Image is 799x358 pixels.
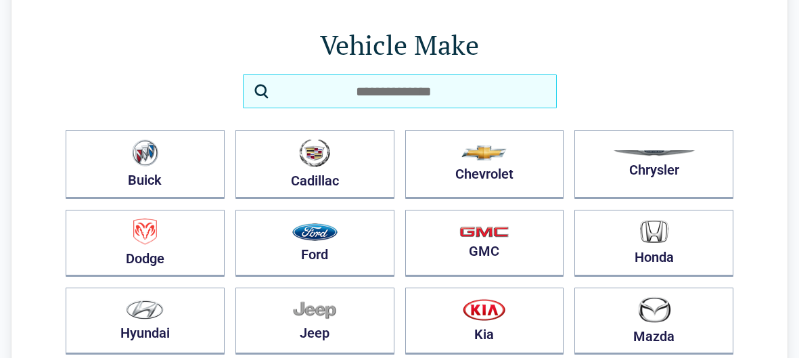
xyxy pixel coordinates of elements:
[66,26,733,64] h1: Vehicle Make
[574,130,733,199] button: Chrysler
[574,288,733,355] button: Mazda
[405,288,564,355] button: Kia
[66,288,225,355] button: Hyundai
[574,210,733,277] button: Honda
[235,288,394,355] button: Jeep
[66,130,225,199] button: Buick
[66,210,225,277] button: Dodge
[235,210,394,277] button: Ford
[405,210,564,277] button: GMC
[405,130,564,199] button: Chevrolet
[235,130,394,199] button: Cadillac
